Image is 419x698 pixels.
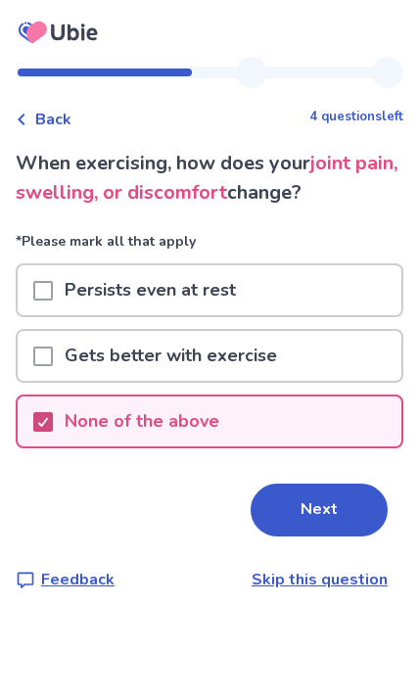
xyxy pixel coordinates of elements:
[251,484,388,536] button: Next
[35,108,71,131] span: Back
[16,231,403,263] p: *Please mark all that apply
[53,331,289,381] p: Gets better with exercise
[53,396,231,446] p: None of the above
[16,568,115,591] a: Feedback
[53,265,248,315] p: Persists even at rest
[41,568,115,591] p: Feedback
[252,569,388,590] a: Skip this question
[309,108,403,127] p: 4 questions left
[16,149,403,208] p: When exercising, how does your change?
